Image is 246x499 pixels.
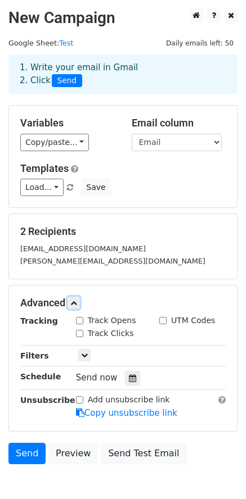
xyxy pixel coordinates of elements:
[20,316,58,325] strong: Tracking
[20,244,146,253] small: [EMAIL_ADDRESS][DOMAIN_NAME]
[20,225,226,238] h5: 2 Recipients
[132,117,226,129] h5: Email column
[20,117,115,129] h5: Variables
[20,179,64,196] a: Load...
[190,445,246,499] iframe: Chat Widget
[76,373,118,383] span: Send now
[171,315,215,326] label: UTM Codes
[48,443,98,464] a: Preview
[88,328,134,339] label: Track Clicks
[59,39,73,47] a: Test
[162,37,238,49] span: Daily emails left: 50
[162,39,238,47] a: Daily emails left: 50
[20,134,89,151] a: Copy/paste...
[20,257,205,265] small: [PERSON_NAME][EMAIL_ADDRESS][DOMAIN_NAME]
[20,297,226,309] h5: Advanced
[20,396,75,405] strong: Unsubscribe
[81,179,110,196] button: Save
[11,61,235,87] div: 1. Write your email in Gmail 2. Click
[8,8,238,28] h2: New Campaign
[8,443,46,464] a: Send
[20,351,49,360] strong: Filters
[52,74,82,88] span: Send
[76,408,177,418] a: Copy unsubscribe link
[20,372,61,381] strong: Schedule
[101,443,186,464] a: Send Test Email
[88,394,170,406] label: Add unsubscribe link
[8,39,73,47] small: Google Sheet:
[20,162,69,174] a: Templates
[88,315,136,326] label: Track Opens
